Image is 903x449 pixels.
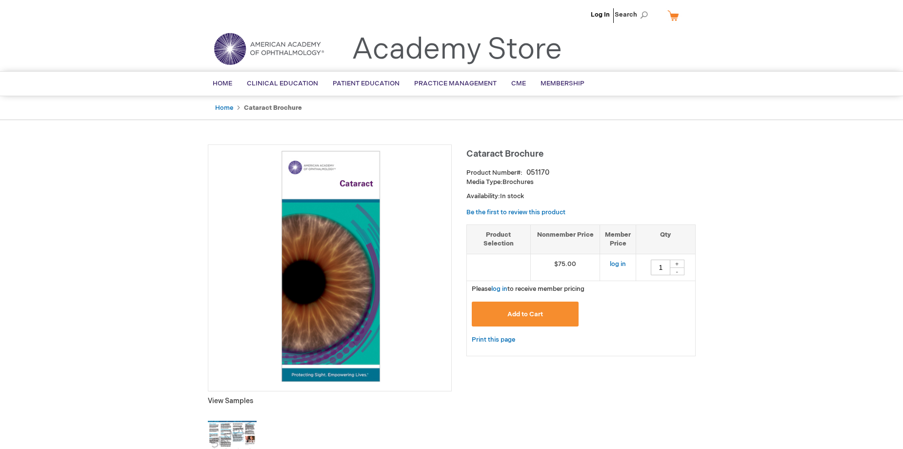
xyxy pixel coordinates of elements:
[615,5,652,24] span: Search
[591,11,610,19] a: Log In
[670,267,684,275] div: -
[472,285,584,293] span: Please to receive member pricing
[333,80,400,87] span: Patient Education
[414,80,497,87] span: Practice Management
[215,104,233,112] a: Home
[466,169,522,177] strong: Product Number
[466,208,565,216] a: Be the first to review this product
[244,104,302,112] strong: Cataract Brochure
[466,149,543,159] span: Cataract Brochure
[352,32,562,67] a: Academy Store
[472,302,579,327] button: Add to Cart
[507,310,543,318] span: Add to Cart
[466,192,696,201] p: Availability:
[651,260,670,275] input: Qty
[500,192,524,200] span: In stock
[530,254,600,281] td: $75.00
[541,80,584,87] span: Membership
[636,224,695,254] th: Qty
[213,80,232,87] span: Home
[472,334,515,346] a: Print this page
[213,150,446,383] img: Cataract Brochure
[491,285,507,293] a: log in
[670,260,684,268] div: +
[247,80,318,87] span: Clinical Education
[208,396,452,406] p: View Samples
[467,224,531,254] th: Product Selection
[610,260,626,268] a: log in
[511,80,526,87] span: CME
[600,224,636,254] th: Member Price
[466,178,696,187] p: Brochures
[530,224,600,254] th: Nonmember Price
[526,168,549,178] div: 051170
[466,178,502,186] strong: Media Type:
